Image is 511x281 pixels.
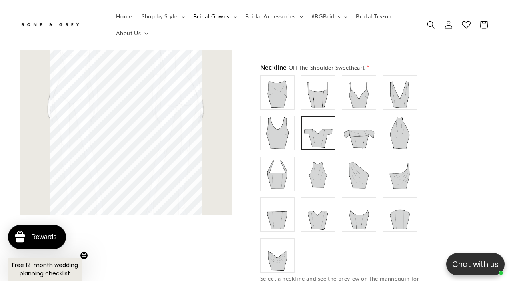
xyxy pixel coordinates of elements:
summary: Search [422,16,440,34]
img: https://cdn.shopify.com/s/files/1/0750/3832/7081/files/sweetheart_strapless_7aea53ca-b593-4872-9c... [302,199,334,231]
img: https://cdn.shopify.com/s/files/1/0750/3832/7081/files/halter.png?v=1756872993 [302,158,334,190]
span: Home [116,13,132,20]
a: Home [111,8,137,25]
summary: Shop by Style [137,8,188,25]
img: https://cdn.shopify.com/s/files/1/0750/3832/7081/files/square_7e0562ac-aecd-41ee-8590-69b11575ecc... [302,76,334,108]
a: Bridal Try-on [351,8,397,25]
span: Bridal Try-on [356,13,392,20]
media-gallery: Gallery Viewer [20,1,232,215]
a: Bone and Grey Bridal [17,15,103,34]
summary: Bridal Accessories [240,8,307,25]
button: Close teaser [80,251,88,259]
img: Bone and Grey Bridal [20,18,80,32]
img: https://cdn.shopify.com/s/files/1/0750/3832/7081/files/crescent_strapless_82f07324-8705-4873-92d2... [384,199,416,231]
img: https://cdn.shopify.com/s/files/1/0750/3832/7081/files/straight_strapless_18c662df-be54-47ef-b3bf... [261,199,293,231]
img: https://cdn.shopify.com/s/files/1/0750/3832/7081/files/boat_neck_e90dd235-88bb-46b2-8369-a1b9d139... [261,76,293,108]
span: #BGBrides [311,13,340,20]
button: Open chatbox [446,253,505,275]
img: https://cdn.shopify.com/s/files/1/0750/3832/7081/files/high_neck.png?v=1756803384 [384,117,416,149]
img: https://cdn.shopify.com/s/files/1/0750/3832/7081/files/v-neck_thick_straps_d2901628-028e-49ea-b62... [384,76,416,108]
img: https://cdn.shopify.com/s/files/1/0750/3832/7081/files/cateye_scoop_30b75c68-d5e8-4bfa-8763-e7190... [343,199,375,231]
img: https://cdn.shopify.com/s/files/1/0750/3832/7081/files/asymmetric_thick_aca1e7e1-7e80-4ab6-9dbb-1... [343,158,375,190]
p: Chat with us [446,259,505,270]
img: https://cdn.shopify.com/s/files/1/0750/3832/7081/files/v-neck_strapless_e6e16057-372c-4ed6-ad8b-8... [261,239,293,271]
summary: About Us [111,25,152,42]
span: Neckline [260,62,365,72]
img: https://cdn.shopify.com/s/files/1/0750/3832/7081/files/asymmetric_thin_a5500f79-df9c-4d9e-8e7b-99... [384,158,416,190]
img: https://cdn.shopify.com/s/files/1/0750/3832/7081/files/round_neck.png?v=1756872555 [261,117,293,149]
summary: Bridal Gowns [188,8,240,25]
img: https://cdn.shopify.com/s/files/1/0750/3832/7081/files/off-shoulder_sweetheart_1bdca986-a4a1-4613... [303,118,334,149]
img: https://cdn.shopify.com/s/files/1/0750/3832/7081/files/halter_straight_f0d600c4-90f4-4503-a970-e6... [261,158,293,190]
span: Bridal Accessories [245,13,296,20]
span: Shop by Style [142,13,178,20]
div: Rewards [31,233,56,241]
span: Off-the-Shoulder Sweetheart [289,64,365,71]
div: Free 12-month wedding planning checklistClose teaser [8,258,82,281]
span: Bridal Gowns [193,13,230,20]
img: https://cdn.shopify.com/s/files/1/0750/3832/7081/files/off-shoulder_straight_69b741a5-1f6f-40ba-9... [343,117,375,149]
span: About Us [116,30,141,37]
span: Free 12-month wedding planning checklist [12,261,78,277]
img: https://cdn.shopify.com/s/files/1/0750/3832/7081/files/v_neck_thin_straps_4722d919-4ab4-454d-8566... [343,76,375,108]
summary: #BGBrides [307,8,351,25]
